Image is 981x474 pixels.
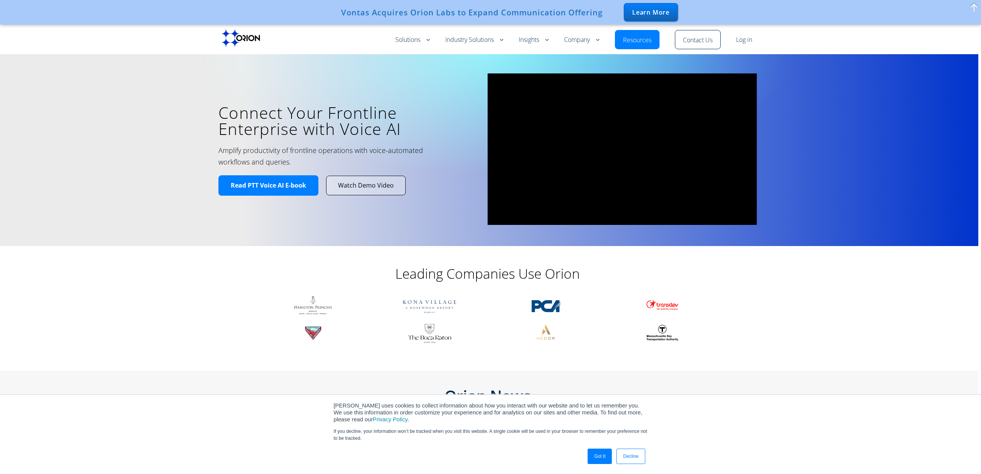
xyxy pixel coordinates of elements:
iframe: vimeo Video Player [488,73,757,225]
a: Privacy Policy [373,416,407,422]
span: Watch Demo Video [338,181,394,190]
a: Industry Solutions [445,35,503,45]
a: Got It [588,449,612,464]
a: Decline [616,449,645,464]
h2: Orion News [218,388,757,404]
p: If you decline, your information won’t be tracked when you visit this website. A single cookie wi... [334,428,648,442]
a: Resources [623,36,651,45]
iframe: Chat Widget [843,385,981,474]
a: Solutions [395,35,430,45]
h2: Leading Companies Use Orion [334,265,641,282]
div: Learn More [624,3,678,22]
img: Orion labs Black logo [222,29,260,47]
h2: Amplify productivity of frontline operations with voice-automated workflows and queries. [218,145,449,168]
h1: Connect Your Frontline Enterprise with Voice AI [218,105,476,137]
span: Read PTT Voice AI E-book [231,181,306,190]
a: Watch Demo Video [326,176,405,195]
a: Company [564,35,600,45]
div: Vontas Acquires Orion Labs to Expand Communication Offering [341,8,603,17]
a: Log in [736,35,752,45]
a: Contact Us [683,36,713,45]
span: [PERSON_NAME] uses cookies to collect information about how you interact with our website and to ... [334,402,643,422]
a: Insights [519,35,549,45]
a: Read PTT Voice AI E-book [218,175,318,196]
